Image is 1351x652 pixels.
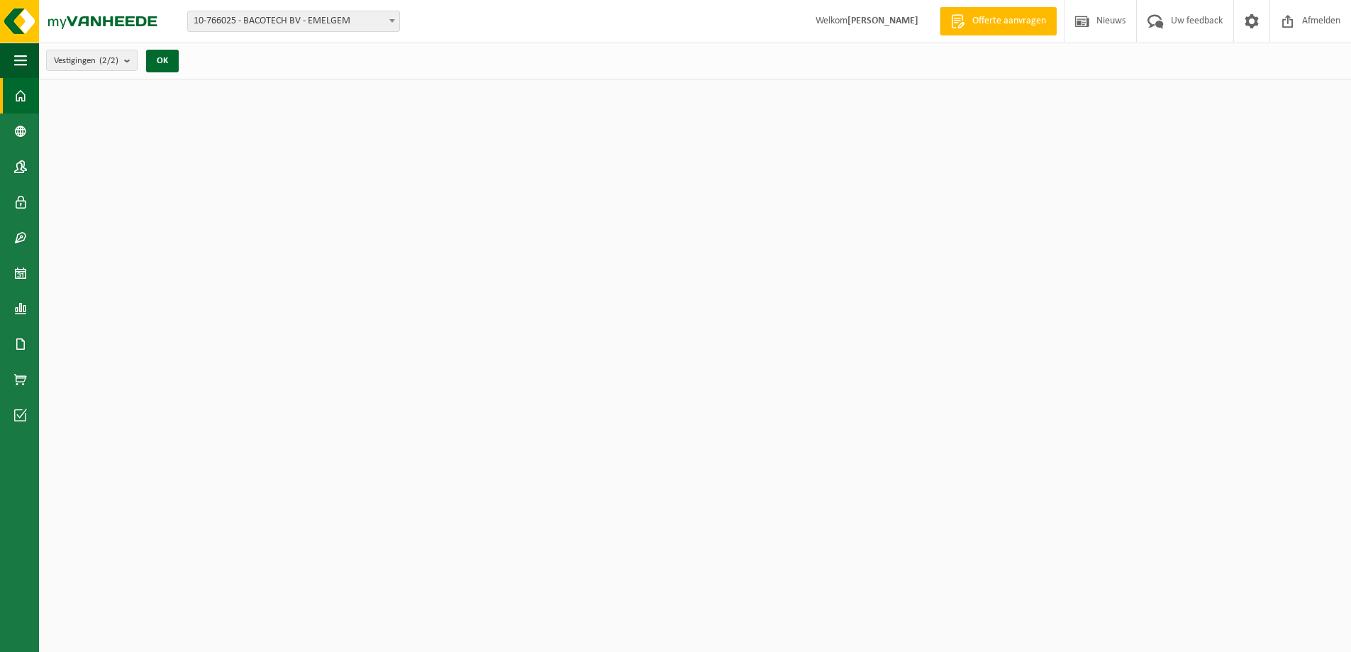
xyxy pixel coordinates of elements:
button: Vestigingen(2/2) [46,50,138,71]
span: 10-766025 - BACOTECH BV - EMELGEM [188,11,399,31]
count: (2/2) [99,56,118,65]
strong: [PERSON_NAME] [847,16,918,26]
span: 10-766025 - BACOTECH BV - EMELGEM [187,11,400,32]
span: Offerte aanvragen [969,14,1050,28]
button: OK [146,50,179,72]
span: Vestigingen [54,50,118,72]
a: Offerte aanvragen [940,7,1057,35]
